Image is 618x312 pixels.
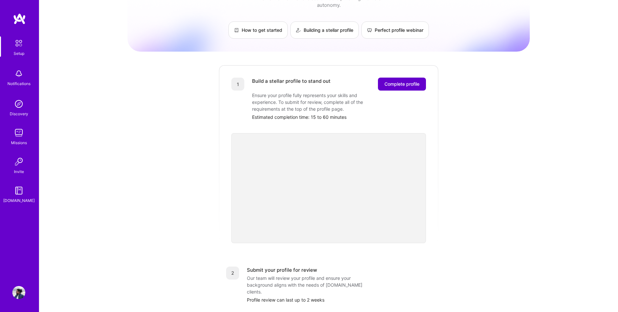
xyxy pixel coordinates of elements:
div: Invite [14,168,24,175]
button: Complete profile [378,78,426,91]
div: 1 [231,78,244,91]
div: Missions [11,139,27,146]
img: How to get started [234,28,239,33]
a: How to get started [228,21,288,39]
div: Setup [14,50,24,57]
img: Invite [12,155,25,168]
img: logo [13,13,26,25]
img: User Avatar [12,286,25,299]
div: Discovery [10,110,28,117]
img: guide book [12,184,25,197]
iframe: video [231,133,426,243]
img: Building a stellar profile [296,28,301,33]
div: Profile review can last up to 2 weeks [247,296,431,303]
img: Perfect profile webinar [367,28,372,33]
div: Estimated completion time: 15 to 60 minutes [252,114,426,120]
img: bell [12,67,25,80]
a: Building a stellar profile [290,21,359,39]
a: Perfect profile webinar [361,21,429,39]
div: 2 [226,267,239,280]
div: Our team will review your profile and ensure your background aligns with the needs of [DOMAIN_NAM... [247,275,377,295]
img: setup [12,36,26,50]
div: Submit your profile for review [247,267,317,273]
img: teamwork [12,126,25,139]
a: User Avatar [11,286,27,299]
div: Notifications [7,80,30,87]
div: [DOMAIN_NAME] [3,197,35,204]
span: Complete profile [384,81,419,87]
img: discovery [12,97,25,110]
div: Build a stellar profile to stand out [252,78,331,91]
div: Ensure your profile fully represents your skills and experience. To submit for review, complete a... [252,92,382,112]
